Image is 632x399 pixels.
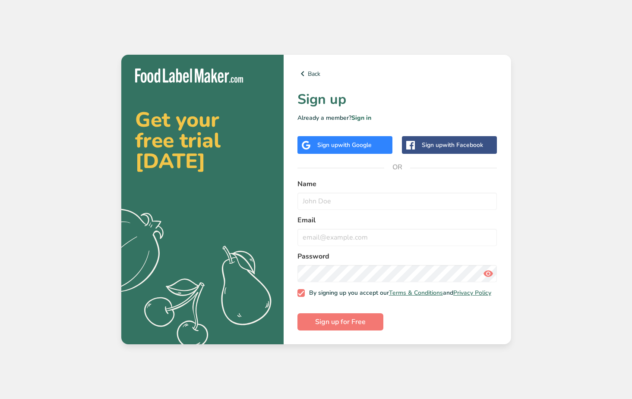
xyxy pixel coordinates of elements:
[317,140,372,150] div: Sign up
[297,69,497,79] a: Back
[308,69,320,78] font: Back
[297,215,497,225] label: Email
[453,289,491,297] a: Privacy Policy
[297,229,497,246] input: email@example.com
[135,69,243,83] img: Food Label Maker
[297,113,497,122] p: Already a member?
[422,140,483,150] div: Sign up
[297,89,497,110] h1: Sign up
[315,317,366,327] span: Sign up for Free
[351,114,371,122] a: Sign in
[384,154,410,180] span: OR
[135,109,270,171] h2: Get your free trial [DATE]
[305,289,491,297] span: By signing up you accept our and
[389,289,443,297] a: Terms & Conditions
[297,313,383,330] button: Sign up for Free
[297,179,497,189] label: Name
[338,141,372,149] span: with Google
[297,193,497,210] input: John Doe
[297,251,497,262] label: Password
[442,141,483,149] span: with Facebook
